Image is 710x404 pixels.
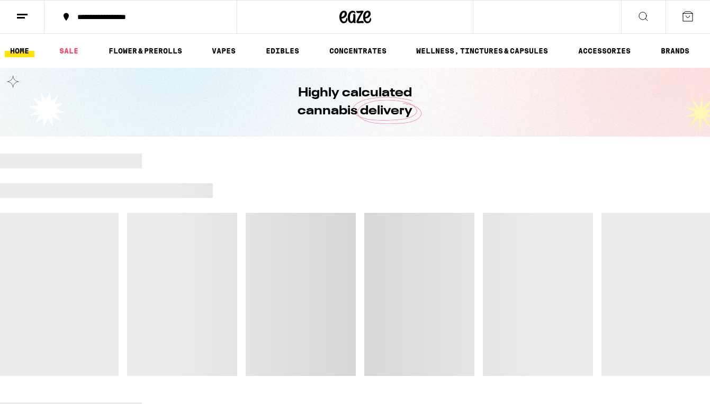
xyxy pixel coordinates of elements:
[268,84,443,120] h1: Highly calculated cannabis delivery
[103,44,187,57] a: FLOWER & PREROLLS
[324,44,392,57] a: CONCENTRATES
[206,44,241,57] a: VAPES
[655,44,695,57] a: BRANDS
[54,44,84,57] a: SALE
[573,44,636,57] a: ACCESSORIES
[5,44,34,57] a: HOME
[260,44,304,57] a: EDIBLES
[411,44,553,57] a: WELLNESS, TINCTURES & CAPSULES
